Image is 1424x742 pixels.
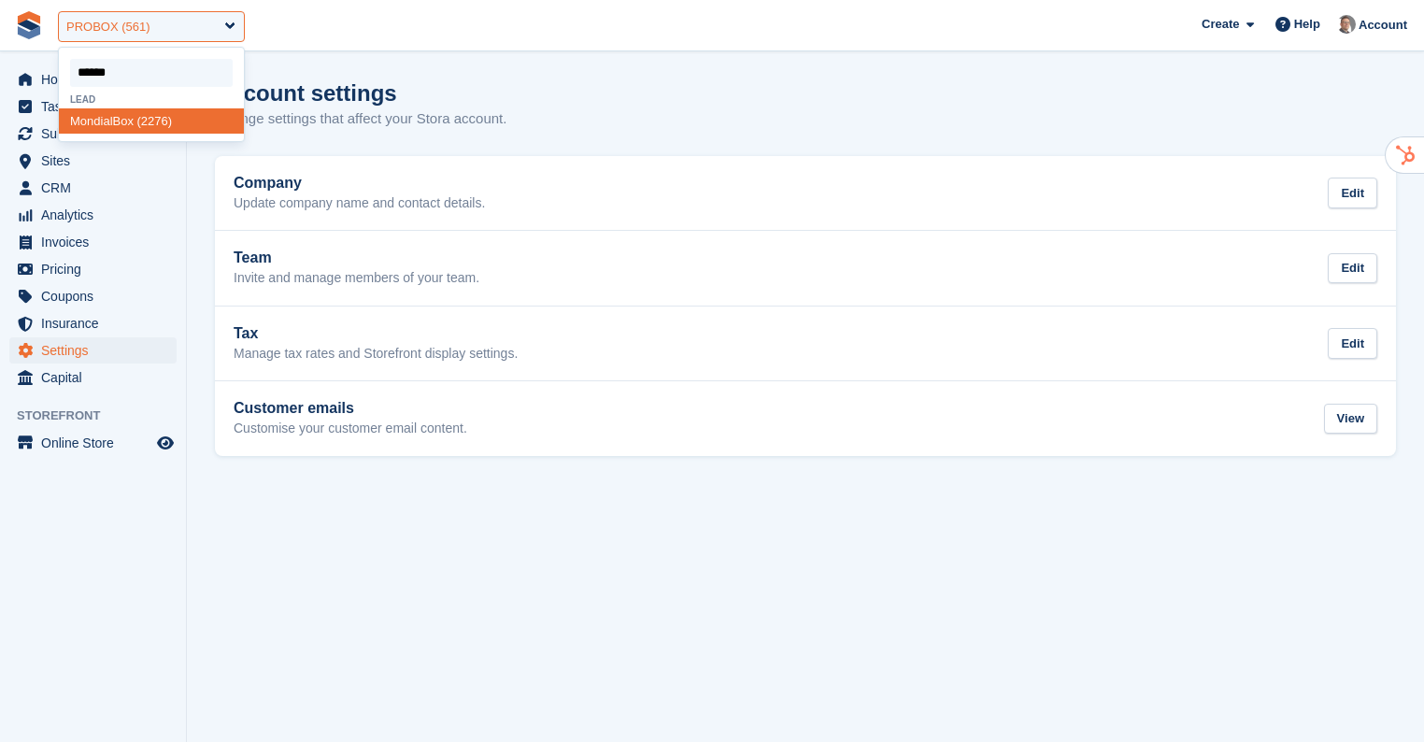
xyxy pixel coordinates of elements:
[1359,16,1407,35] span: Account
[1328,178,1377,208] div: Edit
[1328,253,1377,284] div: Edit
[215,307,1396,381] a: Tax Manage tax rates and Storefront display settings. Edit
[215,381,1396,456] a: Customer emails Customise your customer email content. View
[9,202,177,228] a: menu
[9,148,177,174] a: menu
[41,66,153,93] span: Home
[41,364,153,391] span: Capital
[59,94,244,105] div: Lead
[41,121,153,147] span: Subscriptions
[1337,15,1356,34] img: Sebastien Bonnier
[41,310,153,336] span: Insurance
[17,407,186,425] span: Storefront
[41,148,153,174] span: Sites
[59,108,244,134] div: lBox (2276)
[154,432,177,454] a: Preview store
[234,195,485,212] p: Update company name and contact details.
[1202,15,1239,34] span: Create
[234,400,467,417] h2: Customer emails
[234,175,485,192] h2: Company
[9,256,177,282] a: menu
[215,108,506,130] p: Change settings that affect your Stora account.
[41,283,153,309] span: Coupons
[41,202,153,228] span: Analytics
[234,250,479,266] h2: Team
[234,346,518,363] p: Manage tax rates and Storefront display settings.
[9,66,177,93] a: menu
[9,93,177,120] a: menu
[15,11,43,39] img: stora-icon-8386f47178a22dfd0bd8f6a31ec36ba5ce8667c1dd55bd0f319d3a0aa187defe.svg
[9,229,177,255] a: menu
[41,93,153,120] span: Tasks
[9,283,177,309] a: menu
[41,229,153,255] span: Invoices
[1294,15,1320,34] span: Help
[9,121,177,147] a: menu
[70,114,110,128] span: Mondia
[1328,328,1377,359] div: Edit
[215,80,397,106] h1: Account settings
[9,175,177,201] a: menu
[41,175,153,201] span: CRM
[9,430,177,456] a: menu
[215,231,1396,306] a: Team Invite and manage members of your team. Edit
[234,325,518,342] h2: Tax
[41,256,153,282] span: Pricing
[41,430,153,456] span: Online Store
[234,270,479,287] p: Invite and manage members of your team.
[41,337,153,364] span: Settings
[9,310,177,336] a: menu
[234,421,467,437] p: Customise your customer email content.
[9,337,177,364] a: menu
[215,156,1396,231] a: Company Update company name and contact details. Edit
[9,364,177,391] a: menu
[1324,404,1377,435] div: View
[66,18,150,36] div: PROBOX (561)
